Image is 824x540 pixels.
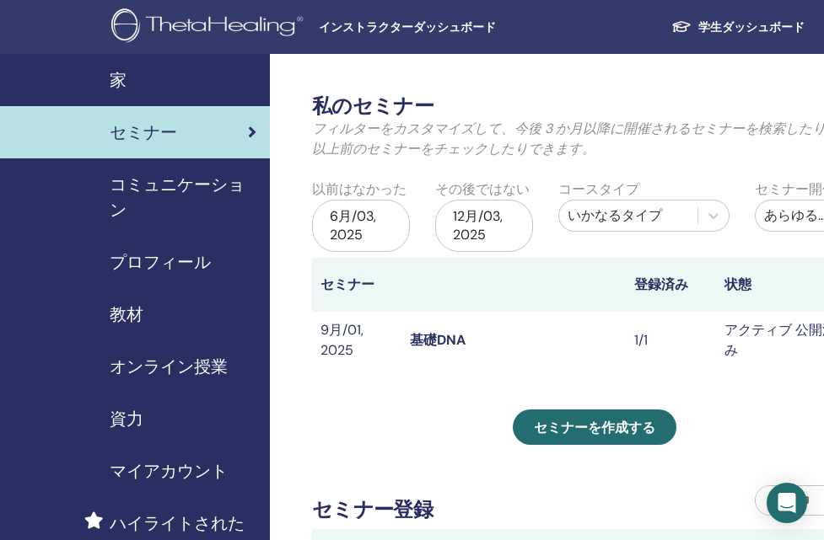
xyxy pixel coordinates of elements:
label: その後ではない [435,179,530,200]
span: インストラクターダッシュボード [319,19,572,36]
span: セミナー [110,120,177,145]
div: Open Intercom Messenger [767,483,807,523]
span: マイアカウント [110,458,228,484]
span: 教材 [110,302,143,327]
span: オンライン授業 [110,354,228,379]
div: 12月/03, 2025 [435,200,533,252]
span: セミナーを作成する [534,419,655,436]
th: 登録済み [626,258,715,312]
span: 家 [110,67,127,93]
label: コースタイプ [558,179,639,200]
a: セミナーを作成する [513,409,676,445]
a: 学生ダッシュボード [658,12,818,43]
span: プロフィール [110,249,211,275]
div: いかなるタイプ [568,206,689,226]
div: 6月/03, 2025 [312,200,410,252]
td: 9月/01, 2025 [312,312,401,369]
label: 以前はなかった [312,179,407,200]
img: logo.png [111,8,309,46]
td: 1/1 [626,312,715,369]
span: コミュニケーション [110,172,256,222]
img: graduation-cap-white.svg [671,19,692,34]
th: セミナー [312,258,401,312]
span: 資力 [110,406,143,431]
a: 基礎DNA [410,331,466,349]
h2: セミナー登録 [312,498,433,522]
